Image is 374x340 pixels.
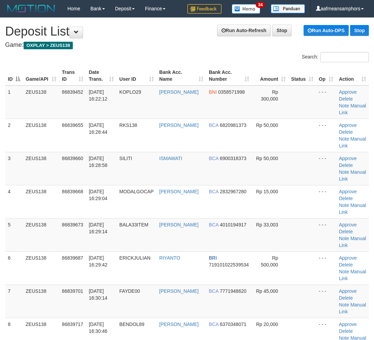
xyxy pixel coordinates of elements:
[86,66,117,86] th: Date Trans.: activate to sort column ascending
[339,322,357,327] a: Approve
[316,86,336,119] td: - - -
[62,189,83,194] span: 86839668
[209,322,218,327] span: BCA
[339,189,357,194] a: Approve
[187,4,222,14] img: Feedback.jpg
[256,156,278,161] span: Rp 50,000
[220,122,246,128] span: Copy 6820981373 to clipboard
[256,189,278,194] span: Rp 15,000
[339,89,357,95] a: Approve
[272,25,292,36] a: Stop
[23,285,59,318] td: ZEUS138
[339,236,349,241] a: Note
[89,322,108,334] span: [DATE] 16:30:46
[339,202,349,208] a: Note
[206,66,252,86] th: Bank Acc. Number: activate to sort column ascending
[59,66,86,86] th: Trans ID: activate to sort column ascending
[339,202,366,215] a: Manual Link
[339,122,357,128] a: Approve
[220,322,246,327] span: Copy 6370348071 to clipboard
[256,122,278,128] span: Rp 50,000
[119,222,148,227] span: BALA33ITEM
[339,288,357,294] a: Approve
[62,156,83,161] span: 86839660
[24,42,73,49] span: OXPLAY > ZEUS138
[220,189,246,194] span: Copy 2832967280 to clipboard
[252,66,288,86] th: Amount: activate to sort column ascending
[339,162,352,168] a: Delete
[62,255,83,261] span: 86839687
[159,89,199,95] a: [PERSON_NAME]
[339,302,366,314] a: Manual Link
[320,52,369,62] input: Search:
[62,222,83,227] span: 86839673
[256,288,278,294] span: Rp 45,000
[220,288,246,294] span: Copy 7771948620 to clipboard
[339,169,349,175] a: Note
[159,156,182,161] a: ISMAWATI
[159,322,199,327] a: [PERSON_NAME]
[316,66,336,86] th: Op: activate to sort column ascending
[209,262,249,267] span: Copy 719101022539534 to clipboard
[339,269,349,274] a: Note
[339,328,352,334] a: Delete
[62,322,83,327] span: 86839717
[119,288,140,294] span: FAYDE00
[5,25,369,38] h1: Deposit List
[339,103,349,108] a: Note
[89,288,108,301] span: [DATE] 16:30:14
[336,66,369,86] th: Action: activate to sort column ascending
[339,255,357,261] a: Approve
[217,25,271,36] a: Run Auto-Refresh
[89,122,108,135] span: [DATE] 16:28:44
[316,185,336,218] td: - - -
[5,119,23,152] td: 2
[339,229,352,234] a: Delete
[23,86,59,119] td: ZEUS138
[159,222,199,227] a: [PERSON_NAME]
[159,255,180,261] a: RIYANTO
[271,4,305,13] img: panduan.png
[316,119,336,152] td: - - -
[157,66,206,86] th: Bank Acc. Name: activate to sort column ascending
[5,218,23,251] td: 5
[261,255,278,267] span: Rp 500,000
[89,189,108,201] span: [DATE] 16:29:04
[339,169,366,182] a: Manual Link
[339,103,366,115] a: Manual Link
[62,288,83,294] span: 86839701
[23,119,59,152] td: ZEUS138
[289,66,316,86] th: Status: activate to sort column ascending
[5,285,23,318] td: 7
[209,255,217,261] span: BRI
[119,156,132,161] span: SILITI
[209,122,218,128] span: BCA
[339,262,352,267] a: Delete
[89,156,108,168] span: [DATE] 16:28:58
[316,152,336,185] td: - - -
[339,136,349,142] a: Note
[89,222,108,234] span: [DATE] 16:29:14
[339,222,357,227] a: Approve
[256,2,265,8] span: 34
[209,222,218,227] span: BCA
[304,25,349,36] a: Run Auto-DPS
[316,218,336,251] td: - - -
[5,3,57,14] img: MOTION_logo.png
[256,322,278,327] span: Rp 20,000
[339,269,366,281] a: Manual Link
[209,288,218,294] span: BCA
[339,156,357,161] a: Approve
[316,251,336,285] td: - - -
[232,4,261,14] img: Button%20Memo.svg
[89,255,108,267] span: [DATE] 16:29:42
[119,189,153,194] span: MODALGOCAP
[117,66,157,86] th: User ID: activate to sort column ascending
[339,96,352,102] a: Delete
[5,152,23,185] td: 3
[119,255,150,261] span: ERICKJULIAN
[209,156,218,161] span: BCA
[159,288,199,294] a: [PERSON_NAME]
[23,218,59,251] td: ZEUS138
[5,86,23,119] td: 1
